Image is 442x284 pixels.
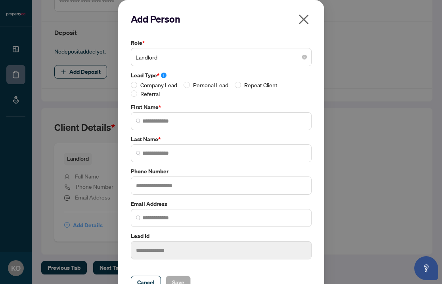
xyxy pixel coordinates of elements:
label: Lead Type [131,71,312,80]
span: Repeat Client [241,81,281,89]
span: info-circle [161,73,166,78]
img: search_icon [136,151,141,155]
label: First Name [131,103,312,111]
label: Role [131,38,312,47]
button: Open asap [414,256,438,280]
span: Personal Lead [190,81,232,89]
label: Last Name [131,135,312,144]
label: Lead Id [131,232,312,240]
img: search_icon [136,215,141,220]
span: Landlord [136,50,307,65]
label: Phone Number [131,167,312,176]
span: close-circle [302,55,307,59]
img: search_icon [136,119,141,123]
label: Email Address [131,200,312,208]
span: Referral [137,89,163,98]
span: close [297,13,310,26]
h2: Add Person [131,13,312,25]
span: Company Lead [137,81,180,89]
